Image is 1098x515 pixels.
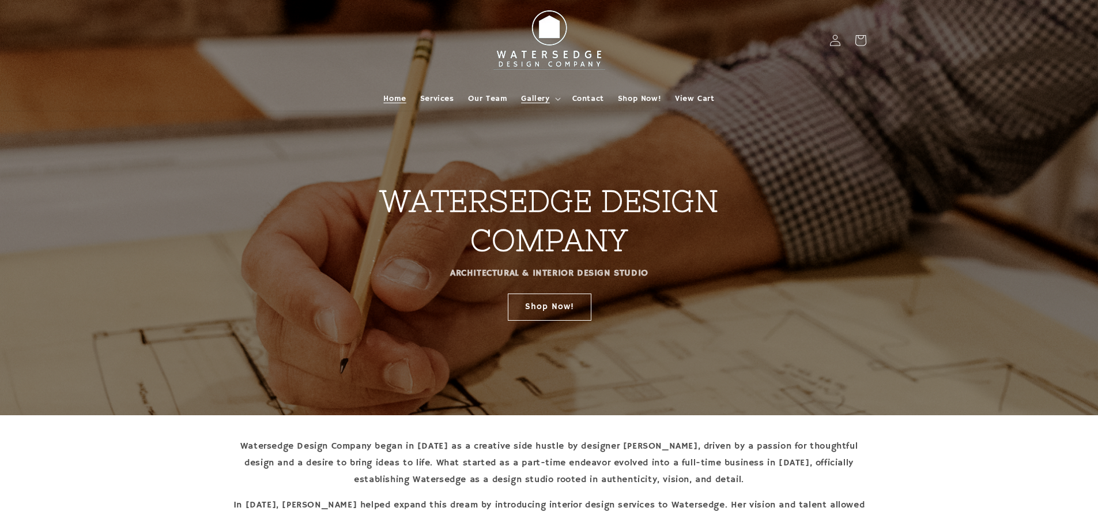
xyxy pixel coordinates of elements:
[232,438,866,488] p: Watersedge Design Company began in [DATE] as a creative side hustle by designer [PERSON_NAME], dr...
[420,93,454,104] span: Services
[376,87,413,111] a: Home
[468,93,508,104] span: Our Team
[461,87,515,111] a: Our Team
[450,268,648,279] strong: ARCHITECTURAL & INTERIOR DESIGN STUDIO
[521,93,549,104] span: Gallery
[565,87,611,111] a: Contact
[618,93,661,104] span: Shop Now!
[675,93,714,104] span: View Cart
[572,93,604,104] span: Contact
[507,293,591,320] a: Shop Now!
[514,87,565,111] summary: Gallery
[486,5,613,76] img: Watersedge Design Co
[383,93,406,104] span: Home
[413,87,461,111] a: Services
[380,184,718,257] strong: WATERSEDGE DESIGN COMPANY
[668,87,721,111] a: View Cart
[611,87,668,111] a: Shop Now!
